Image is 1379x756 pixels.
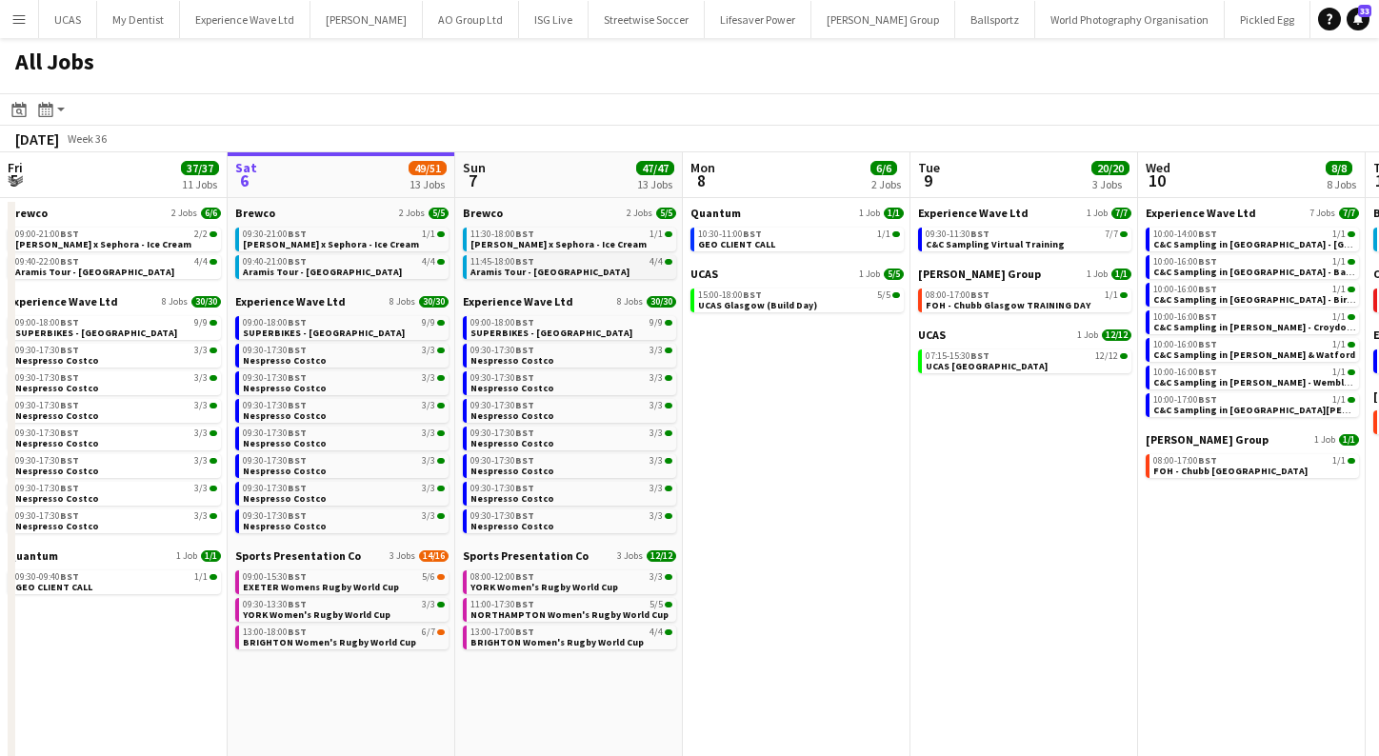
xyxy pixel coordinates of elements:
span: Estée Lauder x Sephora - Ice Cream [470,238,647,250]
span: 3/3 [422,484,435,493]
div: Brewco2 Jobs5/509:30-21:00BST1/1[PERSON_NAME] x Sephora - Ice Cream09:40-21:00BST4/4Aramis Tour -... [235,206,449,294]
span: Nespresso Costco [243,465,327,477]
a: Experience Wave Ltd1 Job7/7 [918,206,1131,220]
span: Brewco [8,206,48,220]
span: Sports Presentation Co [235,548,361,563]
div: Sports Presentation Co3 Jobs14/1609:00-15:30BST5/6EXETER Womens Rugby World Cup09:30-13:30BST3/3Y... [235,548,449,653]
span: BST [60,454,79,467]
span: 09:30-17:30 [15,346,79,355]
span: 3/3 [650,484,663,493]
span: Nespresso Costco [243,382,327,394]
span: Nespresso Costco [470,465,554,477]
span: 07:15-15:30 [926,351,989,361]
span: 09:40-21:00 [243,257,307,267]
a: 09:00-18:00BST9/9SUPERBIKES - [GEOGRAPHIC_DATA] [15,316,217,338]
a: 09:30-17:30BST3/3Nespresso Costco [243,427,445,448]
span: BST [743,228,762,240]
a: 09:30-17:30BST3/3Nespresso Costco [15,427,217,448]
span: 09:30-17:30 [15,456,79,466]
a: UCAS1 Job12/12 [918,328,1131,342]
span: Nespresso Costco [470,520,554,532]
span: 3/3 [650,456,663,466]
span: 1/1 [1332,257,1346,267]
span: Nespresso Costco [15,492,99,505]
span: 3/3 [422,456,435,466]
span: GEO CLIENT CALL [698,238,775,250]
span: Experience Wave Ltd [8,294,118,308]
span: 8 Jobs [390,296,415,308]
span: 6/6 [201,208,221,219]
button: Ballsportz [955,1,1035,38]
span: 2 Jobs [627,208,652,219]
button: [PERSON_NAME] [310,1,423,38]
span: 09:30-17:30 [15,373,79,383]
a: 08:00-17:00BST1/1FOH - Chubb Glasgow TRAINING DAY [926,288,1128,310]
div: Quantum1 Job1/110:30-11:00BST1/1GEO CLIENT CALL [690,206,904,267]
span: 2 Jobs [399,208,425,219]
a: 09:30-17:30BST3/3Nespresso Costco [470,454,672,476]
a: Experience Wave Ltd8 Jobs30/30 [235,294,449,308]
a: 09:00-21:00BST2/2[PERSON_NAME] x Sephora - Ice Cream [15,228,217,249]
a: 09:30-17:30BST3/3Nespresso Costco [470,427,672,448]
span: 1 Job [859,269,880,280]
span: 7 Jobs [1309,208,1335,219]
span: 30/30 [419,296,449,308]
a: 09:30-17:30BST3/3Nespresso Costco [470,482,672,504]
span: Nespresso Costco [470,437,554,449]
span: 09:00-21:00 [15,229,79,239]
a: 10:00-16:00BST1/1C&C Sampling in [GEOGRAPHIC_DATA] - Birmingham & [GEOGRAPHIC_DATA] [1153,283,1355,305]
span: 3/3 [650,401,663,410]
span: BST [515,228,534,240]
span: BST [515,399,534,411]
a: Experience Wave Ltd8 Jobs30/30 [8,294,221,308]
span: C&C Sampling Virtual Training [926,238,1065,250]
a: 09:00-18:00BST9/9SUPERBIKES - [GEOGRAPHIC_DATA] [243,316,445,338]
span: Mace Group [1146,432,1269,447]
span: 1/1 [1332,368,1346,377]
a: 15:00-18:00BST5/5UCAS Glasgow (Build Day) [698,288,900,310]
span: Quantum [690,206,741,220]
span: 09:30-17:30 [243,346,307,355]
span: 4/4 [650,257,663,267]
span: FOH - Chubb Glasgow [1153,465,1308,477]
span: 12/12 [1095,351,1118,361]
span: Aramis Tour - Manchester [470,266,630,278]
span: Nespresso Costco [470,492,554,505]
a: 09:00-18:00BST9/9SUPERBIKES - [GEOGRAPHIC_DATA] [470,316,672,338]
a: 10:00-16:00BST1/1C&C Sampling in [GEOGRAPHIC_DATA] - Barking & Leighton [1153,255,1355,277]
span: Experience Wave Ltd [918,206,1029,220]
button: Pickled Egg [1225,1,1310,38]
a: Sports Presentation Co3 Jobs14/16 [235,548,449,563]
a: 10:00-16:00BST1/1C&C Sampling in [PERSON_NAME] - Croydon & [PERSON_NAME] [1153,310,1355,332]
a: 10:00-17:00BST1/1C&C Sampling in [GEOGRAPHIC_DATA][PERSON_NAME][GEOGRAPHIC_DATA] & [GEOGRAPHIC_DATA] [1153,393,1355,415]
a: [PERSON_NAME] Group1 Job1/1 [918,267,1131,281]
button: UCAS [39,1,97,38]
span: 09:40-22:00 [15,257,79,267]
span: 4/4 [194,257,208,267]
span: 3/3 [422,373,435,383]
span: Estée Lauder x Sephora - Ice Cream [243,238,419,250]
div: Experience Wave Ltd7 Jobs7/710:00-14:00BST1/1C&C Sampling in [GEOGRAPHIC_DATA] - [GEOGRAPHIC_DATA... [1146,206,1359,432]
span: 1/1 [1332,395,1346,405]
span: Experience Wave Ltd [235,294,346,308]
span: BST [1198,393,1217,406]
a: Experience Wave Ltd7 Jobs7/7 [1146,206,1359,220]
div: Experience Wave Ltd8 Jobs30/3009:00-18:00BST9/9SUPERBIKES - [GEOGRAPHIC_DATA]09:30-17:30BST3/3Nes... [8,294,221,548]
a: 07:15-15:30BST12/12UCAS [GEOGRAPHIC_DATA] [926,349,1128,371]
a: 09:30-17:30BST3/3Nespresso Costco [243,399,445,421]
button: Experience Wave Ltd [180,1,310,38]
div: Experience Wave Ltd1 Job7/709:30-11:30BST7/7C&C Sampling Virtual Training [918,206,1131,267]
a: 09:30-17:30BST3/3Nespresso Costco [470,399,672,421]
button: AO Group Ltd [423,1,519,38]
span: 9/9 [194,318,208,328]
span: Nespresso Costco [470,409,554,422]
span: 09:30-17:30 [15,484,79,493]
span: 3/3 [422,511,435,521]
span: 10:00-14:00 [1153,229,1217,239]
span: 09:30-17:30 [243,511,307,521]
span: BST [288,509,307,522]
a: 10:00-16:00BST1/1C&C Sampling in [PERSON_NAME] & Watford [1153,338,1355,360]
span: BST [1198,454,1217,467]
span: 09:30-17:30 [470,428,534,438]
a: 09:30-17:30BST3/3Nespresso Costco [243,509,445,531]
